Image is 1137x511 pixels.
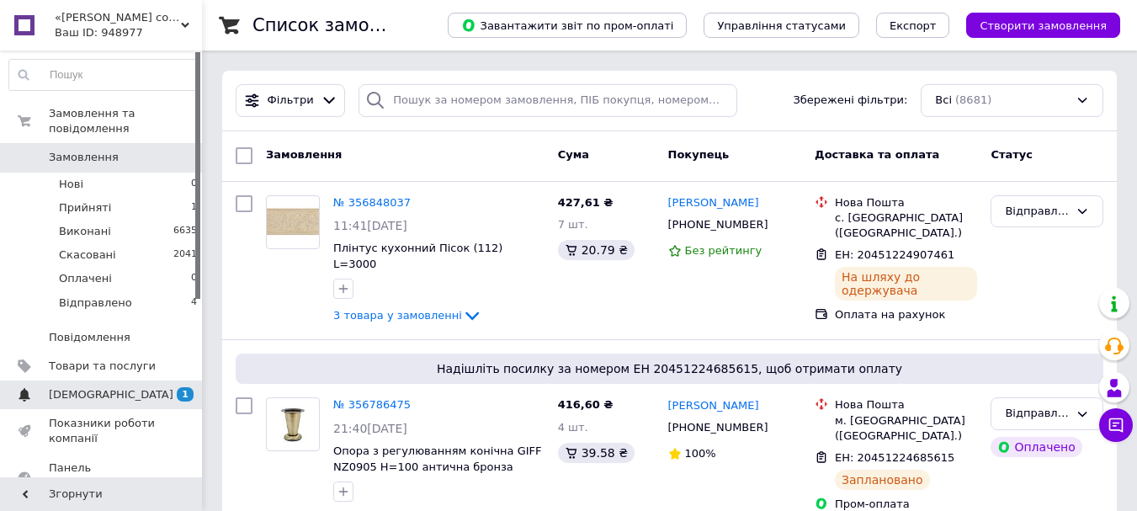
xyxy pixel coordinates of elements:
[333,398,411,411] a: № 356786475
[1005,203,1069,221] div: Відправлено
[333,444,542,473] a: Опора з регулюванням конічна GIFF NZ0905 Н=100 антична бронза
[835,413,977,444] div: м. [GEOGRAPHIC_DATA] ([GEOGRAPHIC_DATA].)
[835,267,977,301] div: На шляху до одержувача
[949,19,1120,31] a: Створити замовлення
[835,470,930,490] div: Заплановано
[935,93,952,109] span: Всі
[59,200,111,216] span: Прийняті
[835,195,977,210] div: Нова Пошта
[359,84,736,117] input: Пошук за номером замовлення, ПІБ покупця, номером телефону, Email, номером накладної
[835,451,954,464] span: ЕН: 20451224685615
[49,359,156,374] span: Товари та послуги
[955,93,991,106] span: (8681)
[1099,408,1133,442] button: Чат з покупцем
[59,295,132,311] span: Відправлено
[991,148,1033,161] span: Статус
[49,387,173,402] span: [DEMOGRAPHIC_DATA]
[191,200,197,216] span: 1
[717,19,846,32] span: Управління статусами
[991,437,1081,457] div: Оплачено
[55,10,181,25] span: «DiMax comfort»
[191,271,197,286] span: 0
[9,60,198,90] input: Пошук
[59,271,112,286] span: Оплачені
[333,309,482,322] a: 3 товара у замовленні
[980,19,1107,32] span: Створити замовлення
[685,244,762,257] span: Без рейтингу
[267,406,319,444] img: Фото товару
[558,398,614,411] span: 416,60 ₴
[191,177,197,192] span: 0
[558,148,589,161] span: Cума
[704,13,859,38] button: Управління статусами
[333,422,407,435] span: 21:40[DATE]
[266,195,320,249] a: Фото товару
[49,460,156,491] span: Панель управління
[266,148,342,161] span: Замовлення
[890,19,937,32] span: Експорт
[558,240,635,260] div: 20.79 ₴
[59,224,111,239] span: Виконані
[173,248,197,263] span: 2041
[448,13,687,38] button: Завантажити звіт по пром-оплаті
[815,148,939,161] span: Доставка та оплата
[835,210,977,241] div: с. [GEOGRAPHIC_DATA] ([GEOGRAPHIC_DATA].)
[173,224,197,239] span: 6635
[49,150,119,165] span: Замовлення
[333,242,502,270] a: Плінтус кухонний Пісок (112) L=3000
[55,25,202,40] div: Ваш ID: 948977
[49,416,156,446] span: Показники роботи компанії
[835,307,977,322] div: Оплата на рахунок
[668,421,768,434] span: [PHONE_NUMBER]
[333,219,407,232] span: 11:41[DATE]
[267,202,319,242] img: Фото товару
[793,93,907,109] span: Збережені фільтри:
[668,218,768,231] span: [PHONE_NUMBER]
[333,196,411,209] a: № 356848037
[835,248,954,261] span: ЕН: 20451224907461
[461,18,673,33] span: Завантажити звіт по пром-оплаті
[49,106,202,136] span: Замовлення та повідомлення
[59,248,116,263] span: Скасовані
[266,397,320,451] a: Фото товару
[558,196,614,209] span: 427,61 ₴
[835,397,977,413] div: Нова Пошта
[191,295,197,311] span: 4
[966,13,1120,38] button: Створити замовлення
[252,15,423,35] h1: Список замовлень
[558,218,588,231] span: 7 шт.
[268,93,314,109] span: Фільтри
[49,330,130,345] span: Повідомлення
[1005,405,1069,423] div: Відправлено
[685,447,716,460] span: 100%
[668,148,730,161] span: Покупець
[242,360,1097,377] span: Надішліть посилку за номером ЕН 20451224685615, щоб отримати оплату
[876,13,950,38] button: Експорт
[59,177,83,192] span: Нові
[558,421,588,434] span: 4 шт.
[668,195,759,211] a: [PERSON_NAME]
[668,398,759,414] a: [PERSON_NAME]
[177,387,194,402] span: 1
[333,309,462,322] span: 3 товара у замовленні
[558,443,635,463] div: 39.58 ₴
